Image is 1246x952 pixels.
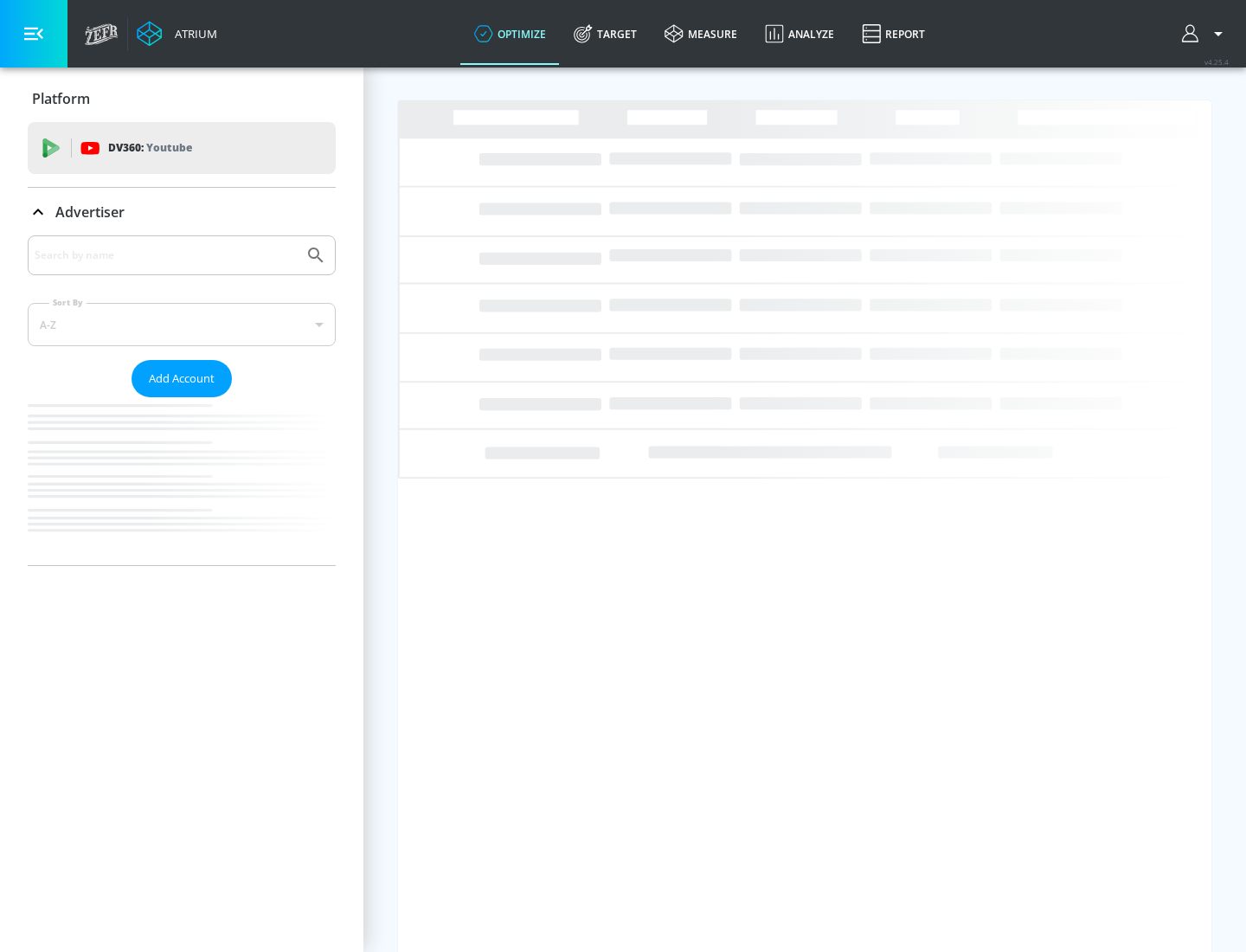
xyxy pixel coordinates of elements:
[28,397,336,565] nav: list of Advertiser
[751,3,848,65] a: Analyze
[108,138,192,158] p: DV360:
[28,122,336,174] div: DV360: Youtube
[137,21,217,47] a: Atrium
[28,235,336,565] div: Advertiser
[146,138,192,157] p: Youtube
[132,360,232,397] button: Add Account
[651,3,751,65] a: measure
[28,74,336,123] div: Platform
[35,244,297,267] input: Search by name
[149,369,215,389] span: Add Account
[168,26,217,42] div: Atrium
[32,89,90,108] p: Platform
[28,188,336,236] div: Advertiser
[28,303,336,346] div: A-Z
[560,3,651,65] a: Target
[55,203,125,222] p: Advertiser
[460,3,560,65] a: optimize
[1204,57,1229,67] span: v 4.25.4
[848,3,939,65] a: Report
[49,297,87,308] label: Sort By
